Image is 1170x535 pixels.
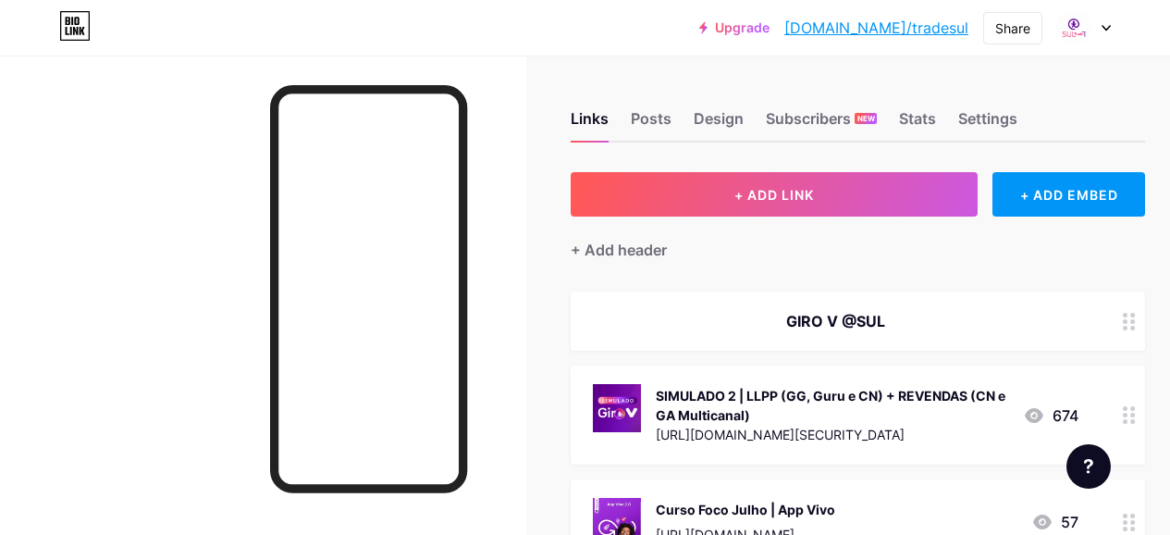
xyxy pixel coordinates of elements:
div: Stats [899,107,936,141]
a: Upgrade [699,20,770,35]
div: Share [995,19,1030,38]
div: Subscribers [766,107,877,141]
div: Posts [631,107,671,141]
div: 674 [1023,404,1078,427]
span: + ADD LINK [734,187,814,203]
div: SIMULADO 2 | LLPP (GG, Guru e CN) + REVENDAS (CN e GA Multicanal) [656,386,1008,425]
div: + Add header [571,239,667,261]
div: Design [694,107,744,141]
img: tradesul [1056,10,1091,45]
div: + ADD EMBED [992,172,1145,217]
div: Links [571,107,609,141]
a: [DOMAIN_NAME]/tradesul [784,17,968,39]
div: GIRO V @SUL [593,310,1078,332]
span: NEW [857,113,875,124]
div: [URL][DOMAIN_NAME][SECURITY_DATA] [656,425,1008,444]
div: 57 [1031,511,1078,533]
button: + ADD LINK [571,172,978,217]
img: SIMULADO 2 | LLPP (GG, Guru e CN) + REVENDAS (CN e GA Multicanal) [593,384,641,432]
div: Curso Foco Julho | App Vivo [656,500,835,519]
div: Settings [958,107,1017,141]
